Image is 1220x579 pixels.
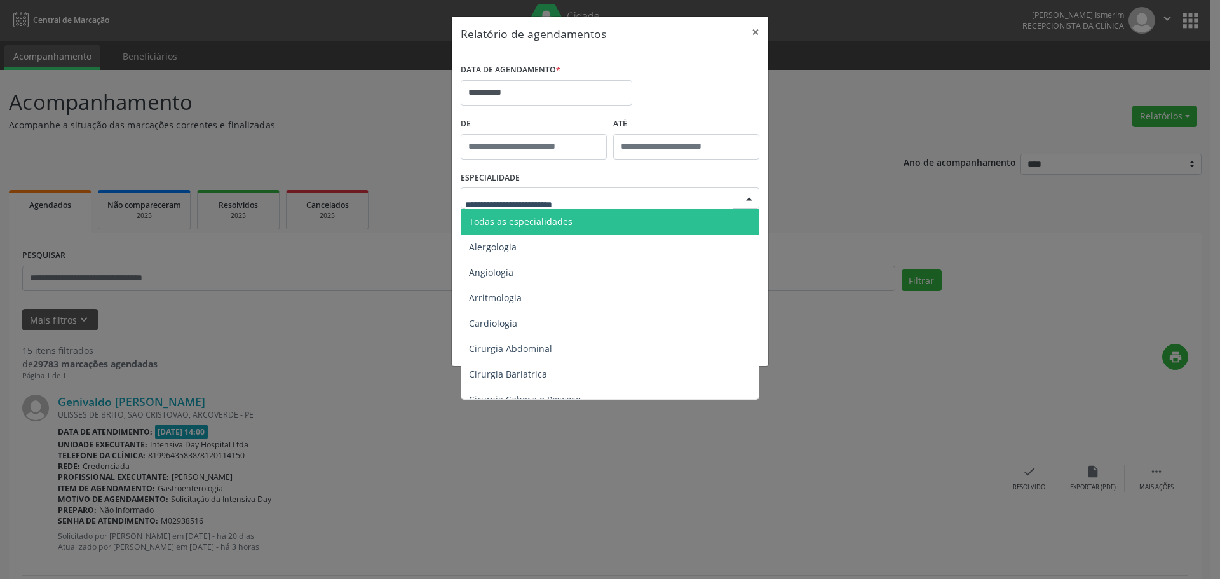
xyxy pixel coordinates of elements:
span: Cirurgia Abdominal [469,343,552,355]
span: Alergologia [469,241,517,253]
span: Angiologia [469,266,513,278]
span: Arritmologia [469,292,522,304]
span: Todas as especialidades [469,215,573,228]
span: Cirurgia Bariatrica [469,368,547,380]
label: DATA DE AGENDAMENTO [461,60,560,80]
span: Cirurgia Cabeça e Pescoço [469,393,581,405]
span: Cardiologia [469,317,517,329]
label: ESPECIALIDADE [461,168,520,188]
button: Close [743,17,768,48]
label: ATÉ [613,114,759,134]
label: De [461,114,607,134]
h5: Relatório de agendamentos [461,25,606,42]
